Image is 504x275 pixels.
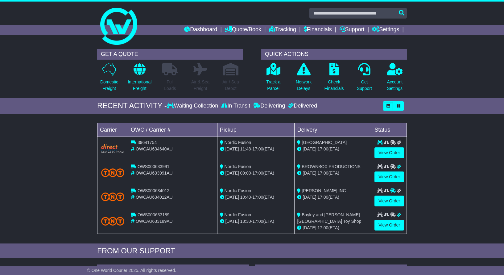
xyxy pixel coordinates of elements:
[225,25,261,35] a: Quote/Book
[97,49,243,60] div: GET A QUOTE
[225,164,251,169] span: Nordic Fusion
[220,218,292,225] div: - (ETA)
[374,196,404,206] a: View Order
[266,79,280,92] p: Track a Parcel
[357,79,372,92] p: Get Support
[167,103,220,109] div: Waiting Collection
[225,146,239,151] span: [DATE]
[317,195,328,200] span: 17:00
[317,225,328,230] span: 17:00
[317,146,328,151] span: 17:00
[295,123,372,137] td: Delivery
[302,164,361,169] span: BROWNBOX PRODUCTIONS
[297,212,361,224] span: Bayley and [PERSON_NAME][GEOGRAPHIC_DATA] Toy Shop
[374,220,404,231] a: View Order
[252,171,263,176] span: 17:00
[374,147,404,158] a: View Order
[374,171,404,182] a: View Order
[297,170,369,176] div: (ETA)
[225,171,239,176] span: [DATE]
[136,146,173,151] span: OWCAU634640AU
[136,195,173,200] span: OWCAU634012AU
[128,123,217,137] td: OWC / Carrier #
[372,123,407,137] td: Status
[266,63,281,95] a: Track aParcel
[191,79,209,92] p: Air & Sea Freight
[324,79,344,92] p: Check Financials
[252,103,287,109] div: Delivering
[287,103,317,109] div: Delivered
[100,79,118,92] p: Domestic Freight
[387,79,403,92] p: Account Settings
[101,144,124,153] img: Direct.png
[101,192,124,201] img: TNT_Domestic.png
[97,247,407,256] div: FROM OUR SUPPORT
[100,63,118,95] a: DomesticFreight
[302,140,347,145] span: [GEOGRAPHIC_DATA]
[304,25,332,35] a: Financials
[97,101,167,110] div: RECENT ACTIVITY -
[184,25,217,35] a: Dashboard
[240,195,251,200] span: 10:40
[101,217,124,225] img: TNT_Domestic.png
[225,195,239,200] span: [DATE]
[138,164,170,169] span: OWS000633991
[303,225,316,230] span: [DATE]
[101,168,124,177] img: TNT_Domestic.png
[225,219,239,224] span: [DATE]
[302,188,346,193] span: [PERSON_NAME] INC
[225,212,251,217] span: Nordic Fusion
[303,195,316,200] span: [DATE]
[217,123,295,137] td: Pickup
[296,79,312,92] p: Network Delays
[220,194,292,201] div: - (ETA)
[297,146,369,152] div: (ETA)
[303,146,316,151] span: [DATE]
[317,171,328,176] span: 17:00
[303,171,316,176] span: [DATE]
[225,140,251,145] span: Nordic Fusion
[324,63,344,95] a: CheckFinancials
[297,194,369,201] div: (ETA)
[372,25,399,35] a: Settings
[220,103,252,109] div: In Transit
[240,171,251,176] span: 09:00
[222,79,239,92] p: Air / Sea Depot
[87,268,176,273] span: © One World Courier 2025. All rights reserved.
[252,195,263,200] span: 17:00
[128,79,151,92] p: International Freight
[225,188,251,193] span: Nordic Fusion
[138,140,157,145] span: 39641754
[240,146,251,151] span: 11:48
[252,219,263,224] span: 17:00
[220,146,292,152] div: - (ETA)
[357,63,372,95] a: GetSupport
[97,123,128,137] td: Carrier
[252,146,263,151] span: 17:00
[138,212,170,217] span: OWS000633189
[295,63,312,95] a: NetworkDelays
[136,171,173,176] span: OWCAU633991AU
[340,25,365,35] a: Support
[387,63,403,95] a: AccountSettings
[261,49,407,60] div: QUICK ACTIONS
[127,63,152,95] a: InternationalFreight
[138,188,170,193] span: OWS000634012
[269,25,296,35] a: Tracking
[136,219,173,224] span: OWCAU633189AU
[220,170,292,176] div: - (ETA)
[240,219,251,224] span: 13:30
[297,225,369,231] div: (ETA)
[162,79,178,92] p: Full Loads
